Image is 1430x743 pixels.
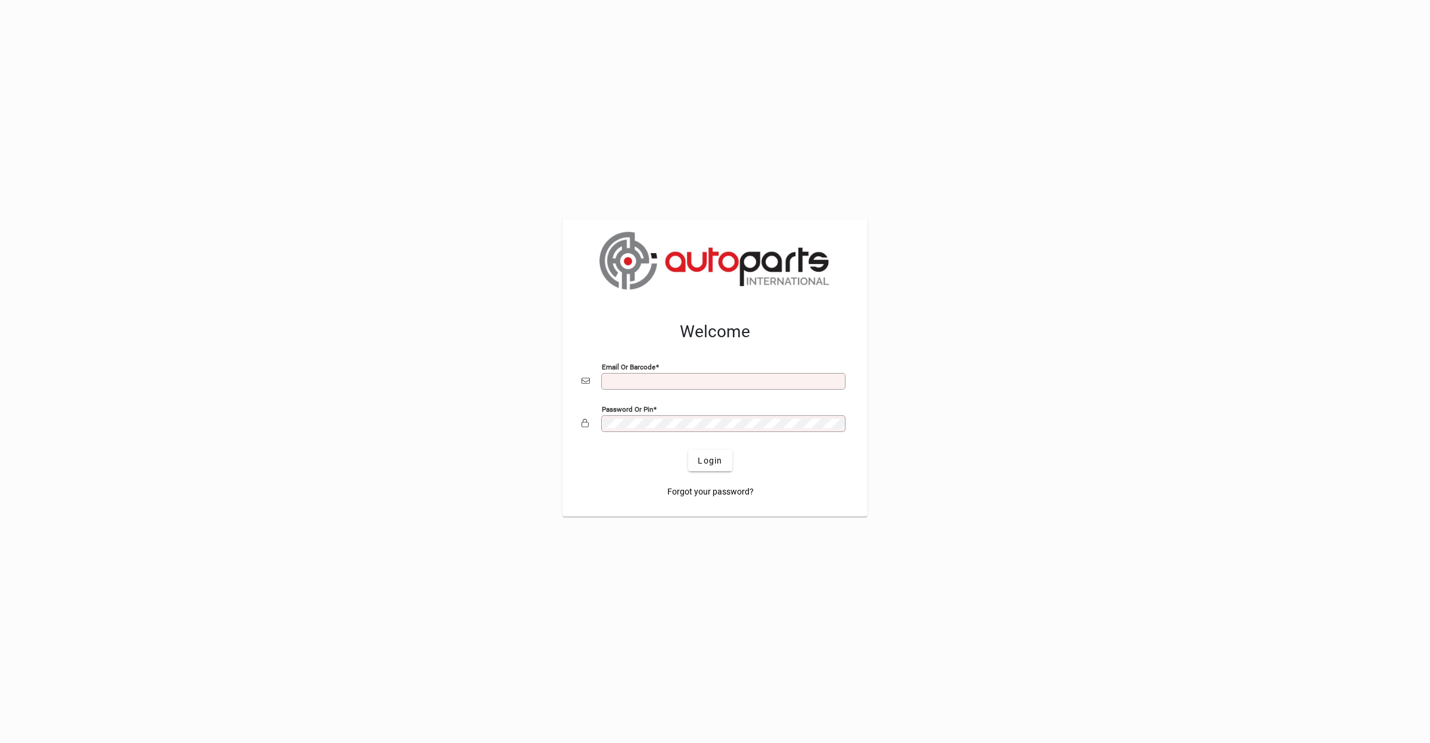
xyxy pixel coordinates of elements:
[582,322,848,342] h2: Welcome
[688,450,732,471] button: Login
[663,481,758,502] a: Forgot your password?
[602,363,655,371] mat-label: Email or Barcode
[602,405,653,414] mat-label: Password or Pin
[698,455,722,467] span: Login
[667,486,754,498] span: Forgot your password?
